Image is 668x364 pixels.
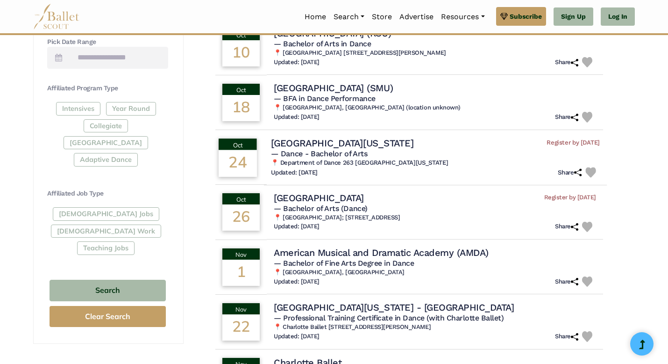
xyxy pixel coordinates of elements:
[274,323,596,331] h6: 📍 Charlotte Ballet [STREET_ADDRESS][PERSON_NAME]
[601,7,635,26] a: Log In
[222,40,260,66] div: 10
[274,104,596,112] h6: 📍 [GEOGRAPHIC_DATA], [GEOGRAPHIC_DATA] (location unknown)
[274,39,371,48] span: — Bachelor of Arts in Dance
[271,149,368,158] span: — Dance - Bachelor of Arts
[558,168,582,176] h6: Share
[274,259,414,268] span: — Bachelor of Fine Arts Degree in Dance
[274,82,393,94] h4: [GEOGRAPHIC_DATA] (SMU)
[50,280,166,302] button: Search
[274,94,376,103] span: — BFA in Dance Performance
[50,306,166,327] button: Clear Search
[274,192,364,204] h4: [GEOGRAPHIC_DATA]
[222,248,260,260] div: Nov
[330,7,368,27] a: Search
[555,278,578,286] h6: Share
[274,333,320,341] h6: Updated: [DATE]
[555,113,578,121] h6: Share
[222,204,260,231] div: 26
[274,49,596,57] h6: 📍 [GEOGRAPHIC_DATA] [STREET_ADDRESS][PERSON_NAME]
[274,113,320,121] h6: Updated: [DATE]
[274,58,320,66] h6: Updated: [DATE]
[222,260,260,286] div: 1
[555,223,578,231] h6: Share
[274,214,596,222] h6: 📍 [GEOGRAPHIC_DATA]; [STREET_ADDRESS]
[274,313,504,322] span: — Professional Training Certificate in Dance (with Charlotte Ballet)
[547,138,600,146] span: Register by [DATE]
[47,84,168,93] h4: Affiliated Program Type
[47,37,168,47] h4: Pick Date Range
[271,168,318,176] h6: Updated: [DATE]
[544,194,596,202] span: Register by [DATE]
[274,269,596,277] h6: 📍 [GEOGRAPHIC_DATA], [GEOGRAPHIC_DATA]
[368,7,396,27] a: Store
[554,7,593,26] a: Sign Up
[222,193,260,204] div: Oct
[222,84,260,95] div: Oct
[437,7,488,27] a: Resources
[301,7,330,27] a: Home
[274,204,368,213] span: — Bachelor of Arts (Dance)
[555,333,578,341] h6: Share
[496,7,546,26] a: Subscribe
[222,303,260,314] div: Nov
[274,247,489,259] h4: American Musical and Dramatic Academy (AMDA)
[219,150,257,176] div: 24
[222,314,260,341] div: 22
[47,189,168,198] h4: Affiliated Job Type
[555,58,578,66] h6: Share
[219,138,257,149] div: Oct
[510,11,542,22] span: Subscribe
[222,95,260,121] div: 18
[271,137,413,149] h4: [GEOGRAPHIC_DATA][US_STATE]
[396,7,437,27] a: Advertise
[271,159,600,167] h6: 📍 Department of Dance 263 [GEOGRAPHIC_DATA][US_STATE]
[500,11,508,22] img: gem.svg
[274,223,320,231] h6: Updated: [DATE]
[274,301,514,313] h4: [GEOGRAPHIC_DATA][US_STATE] - [GEOGRAPHIC_DATA]
[274,278,320,286] h6: Updated: [DATE]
